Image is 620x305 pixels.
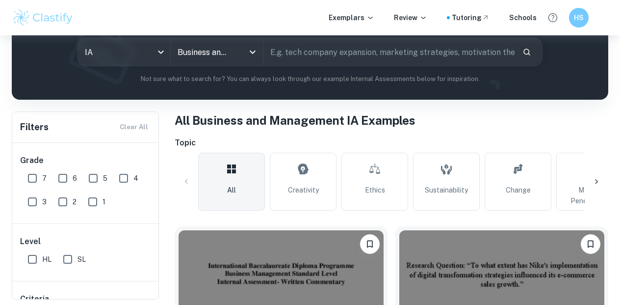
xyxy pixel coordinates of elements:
div: IA [78,38,170,66]
span: 3 [42,196,47,207]
span: SL [77,254,86,265]
p: Exemplars [329,12,374,23]
h6: Filters [20,120,49,134]
span: 5 [103,173,107,184]
span: Market Penetration [561,185,619,206]
span: HL [42,254,52,265]
h6: Topic [175,137,608,149]
span: Change [506,185,531,195]
a: Schools [509,12,537,23]
span: Ethics [365,185,385,195]
button: Bookmark [581,234,600,254]
h6: Criteria [20,293,49,305]
span: 4 [133,173,138,184]
span: 7 [42,173,47,184]
span: 1 [103,196,105,207]
p: Review [394,12,427,23]
button: Open [246,45,259,59]
h1: All Business and Management IA Examples [175,111,608,129]
img: Clastify logo [12,8,74,28]
span: 2 [73,196,77,207]
span: 6 [73,173,77,184]
input: E.g. tech company expansion, marketing strategies, motivation theories... [263,38,514,66]
span: All [227,185,236,195]
span: Sustainability [425,185,468,195]
button: Search [518,44,535,60]
h6: Level [20,236,152,248]
span: Creativity [288,185,319,195]
button: Bookmark [360,234,380,254]
p: Not sure what to search for? You can always look through our example Internal Assessments below f... [20,74,600,84]
button: HS [569,8,589,28]
button: Help and Feedback [544,9,561,26]
a: Tutoring [452,12,490,23]
h6: Grade [20,155,152,166]
h6: HS [573,12,585,23]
